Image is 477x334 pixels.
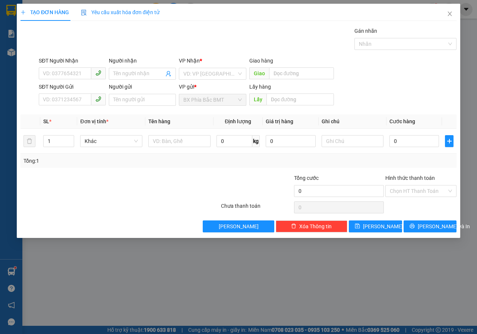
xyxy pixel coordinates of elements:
[355,223,360,229] span: save
[299,222,332,230] span: Xóa Thông tin
[183,94,241,105] span: BX Phía Bắc BMT
[354,28,377,34] label: Gán nhãn
[318,114,386,129] th: Ghi chú
[417,222,470,230] span: [PERSON_NAME] và In
[179,58,200,64] span: VP Nhận
[445,135,454,147] button: plus
[276,220,347,232] button: deleteXóa Thông tin
[266,135,315,147] input: 0
[266,118,293,124] span: Giá trị hàng
[225,118,251,124] span: Định lượng
[39,57,106,65] div: SĐT Người Nhận
[81,9,159,15] span: Yêu cầu xuất hóa đơn điện tử
[179,83,246,91] div: VP gửi
[249,67,269,79] span: Giao
[148,118,170,124] span: Tên hàng
[219,222,259,230] span: [PERSON_NAME]
[109,57,176,65] div: Người nhận
[95,96,101,102] span: phone
[249,93,266,105] span: Lấy
[439,4,460,25] button: Close
[409,223,414,229] span: printer
[20,9,69,15] span: TẠO ĐƠN HÀNG
[291,223,296,229] span: delete
[165,71,171,77] span: user-add
[321,135,383,147] input: Ghi Chú
[23,135,35,147] button: delete
[403,220,457,232] button: printer[PERSON_NAME] và In
[249,58,273,64] span: Giao hàng
[39,83,106,91] div: SĐT Người Gửi
[203,220,274,232] button: [PERSON_NAME]
[447,11,453,17] span: close
[148,135,211,147] input: VD: Bàn, Ghế
[43,118,49,124] span: SL
[445,138,453,144] span: plus
[385,175,435,181] label: Hình thức thanh toán
[20,10,26,15] span: plus
[363,222,403,230] span: [PERSON_NAME]
[294,175,319,181] span: Tổng cước
[220,202,293,215] div: Chưa thanh toán
[252,135,260,147] span: kg
[266,93,334,105] input: Dọc đường
[269,67,334,79] input: Dọc đường
[95,70,101,76] span: phone
[389,118,415,124] span: Cước hàng
[109,83,176,91] div: Người gửi
[80,118,108,124] span: Đơn vị tính
[349,220,402,232] button: save[PERSON_NAME]
[249,84,271,90] span: Lấy hàng
[81,10,87,16] img: icon
[85,136,138,147] span: Khác
[23,157,185,165] div: Tổng: 1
